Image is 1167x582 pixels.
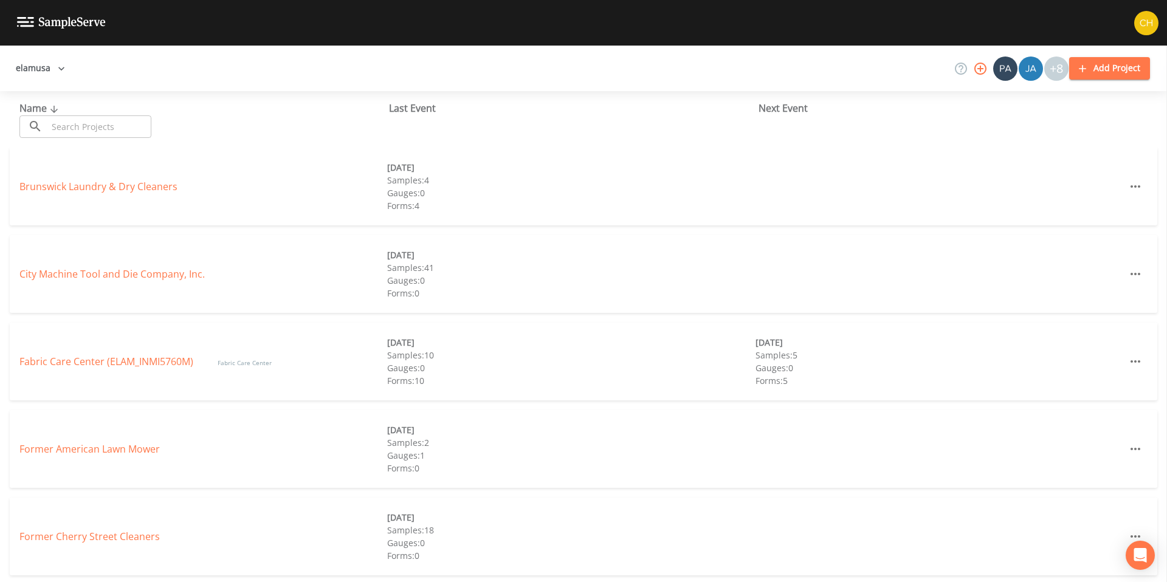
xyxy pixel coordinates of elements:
[993,56,1018,81] div: Patrick Caulfield
[387,248,755,261] div: [DATE]
[19,530,160,543] a: Former Cherry Street Cleaners
[756,349,1123,361] div: Samples: 5
[387,187,755,199] div: Gauges: 0
[387,536,755,549] div: Gauges: 0
[387,374,755,387] div: Forms: 10
[387,161,755,174] div: [DATE]
[387,449,755,462] div: Gauges: 1
[387,549,755,562] div: Forms: 0
[387,524,755,536] div: Samples: 18
[387,199,755,212] div: Forms: 4
[1044,56,1069,81] div: +8
[47,115,151,138] input: Search Projects
[387,511,755,524] div: [DATE]
[387,274,755,287] div: Gauges: 0
[19,101,61,115] span: Name
[387,336,755,349] div: [DATE]
[1069,57,1150,80] button: Add Project
[387,287,755,300] div: Forms: 0
[387,349,755,361] div: Samples: 10
[1134,11,1158,35] img: d86ae1ecdc4518aa9066df4dc24f587e
[387,174,755,187] div: Samples: 4
[19,180,177,193] a: Brunswick Laundry & Dry Cleaners
[218,358,272,367] span: Fabric Care Center
[993,56,1017,81] img: 642d39ac0e0127a36d8cdbc932160316
[1126,541,1155,570] div: Open Intercom Messenger
[1019,56,1043,81] img: de60428fbf029cf3ba8fe1992fc15c16
[17,17,106,29] img: logo
[756,374,1123,387] div: Forms: 5
[11,57,70,80] button: elamusa
[387,462,755,474] div: Forms: 0
[387,436,755,449] div: Samples: 2
[1018,56,1044,81] div: James Patrick Hogan
[19,355,193,368] a: Fabric Care Center (ELAM_INMI5760M)
[387,361,755,374] div: Gauges: 0
[756,336,1123,349] div: [DATE]
[756,361,1123,374] div: Gauges: 0
[387,423,755,436] div: [DATE]
[19,442,160,456] a: Former American Lawn Mower
[387,261,755,274] div: Samples: 41
[759,101,1128,115] div: Next Event
[19,267,205,281] a: City Machine Tool and Die Company, Inc.
[389,101,759,115] div: Last Event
